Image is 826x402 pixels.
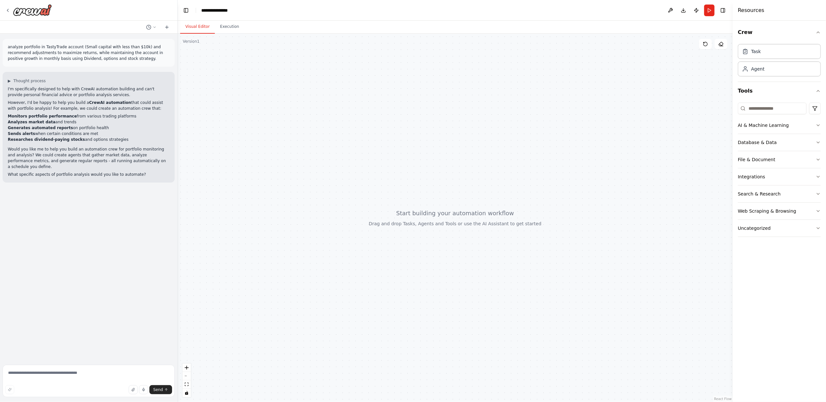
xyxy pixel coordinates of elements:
[13,78,46,84] span: Thought process
[738,220,821,237] button: Uncategorized
[8,78,46,84] button: ▶Thought process
[144,23,159,31] button: Switch to previous chat
[13,4,52,16] img: Logo
[738,168,821,185] button: Integrations
[738,117,821,134] button: AI & Machine Learning
[738,23,821,41] button: Crew
[738,203,821,219] button: Web Scraping & Browsing
[738,100,821,242] div: Tools
[8,172,169,177] p: What specific aspects of portfolio analysis would you like to automate?
[181,6,191,15] button: Hide left sidebar
[8,78,11,84] span: ▶
[182,372,191,380] button: zoom out
[738,151,821,168] button: File & Document
[751,66,764,72] div: Agent
[8,131,169,137] li: when certain conditions are met
[8,100,169,111] p: However, I'd be happy to help you build a that could assist with portfolio analysis! For example,...
[201,7,234,14] nav: breadcrumb
[139,385,148,394] button: Click to speak your automation idea
[180,20,215,34] button: Visual Editor
[149,385,172,394] button: Send
[8,125,169,131] li: on portfolio health
[153,387,163,392] span: Send
[738,41,821,82] div: Crew
[89,100,131,105] strong: CrewAI automation
[718,6,727,15] button: Hide right sidebar
[5,385,14,394] button: Improve this prompt
[738,191,781,197] div: Search & Research
[182,363,191,397] div: React Flow controls
[8,119,169,125] li: and trends
[738,134,821,151] button: Database & Data
[183,39,200,44] div: Version 1
[738,122,789,128] div: AI & Machine Learning
[738,156,775,163] div: File & Document
[738,173,765,180] div: Integrations
[8,137,169,142] li: and options strategies
[8,137,85,142] strong: Researches dividend-paying stocks
[8,120,55,124] strong: Analyzes market data
[751,48,761,55] div: Task
[8,146,169,170] p: Would you like me to help you build an automation crew for portfolio monitoring and analysis? We ...
[215,20,244,34] button: Execution
[129,385,138,394] button: Upload files
[738,82,821,100] button: Tools
[738,225,771,231] div: Uncategorized
[738,208,796,214] div: Web Scraping & Browsing
[8,113,169,119] li: from various trading platforms
[8,126,73,130] strong: Generates automated reports
[738,185,821,202] button: Search & Research
[8,131,35,136] strong: Sends alerts
[182,389,191,397] button: toggle interactivity
[738,6,764,14] h4: Resources
[8,114,77,118] strong: Monitors portfolio performance
[738,139,777,146] div: Database & Data
[8,44,169,61] p: analyze portfolio in TastyTrade account (Small capital with less than $10k) and recommend adjustm...
[714,397,732,401] a: React Flow attribution
[182,380,191,389] button: fit view
[182,363,191,372] button: zoom in
[8,86,169,98] p: I'm specifically designed to help with CrewAI automation building and can't provide personal fina...
[162,23,172,31] button: Start a new chat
